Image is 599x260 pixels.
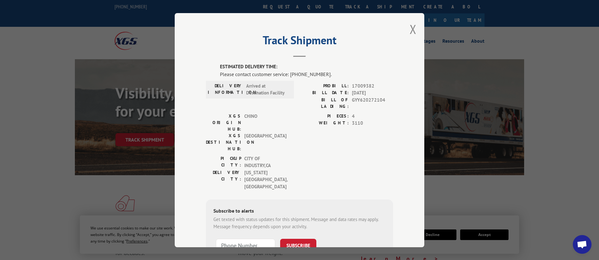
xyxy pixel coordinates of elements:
[206,36,393,48] h2: Track Shipment
[208,82,243,96] label: DELIVERY INFORMATION:
[299,113,349,120] label: PIECES:
[246,82,288,96] span: Arrived at Destination Facility
[206,155,241,169] label: PICKUP CITY:
[352,96,393,109] span: GYY620272104
[206,169,241,190] label: DELIVERY CITY:
[573,235,592,254] a: Open chat
[299,120,349,127] label: WEIGHT:
[352,89,393,97] span: [DATE]
[244,155,286,169] span: CITY OF INDUSTRY , CA
[220,63,393,70] label: ESTIMATED DELIVERY TIME:
[213,216,386,230] div: Get texted with status updates for this shipment. Message and data rates may apply. Message frequ...
[299,89,349,97] label: BILL DATE:
[352,113,393,120] span: 4
[213,207,386,216] div: Subscribe to alerts
[244,169,286,190] span: [US_STATE][GEOGRAPHIC_DATA] , [GEOGRAPHIC_DATA]
[206,113,241,132] label: XGS ORIGIN HUB:
[206,132,241,152] label: XGS DESTINATION HUB:
[280,239,316,252] button: SUBSCRIBE
[220,70,393,78] div: Please contact customer service: [PHONE_NUMBER].
[352,120,393,127] span: 3110
[216,239,275,252] input: Phone Number
[244,113,286,132] span: CHINO
[244,132,286,152] span: [GEOGRAPHIC_DATA]
[352,82,393,89] span: 17009382
[410,21,416,37] button: Close modal
[299,96,349,109] label: BILL OF LADING:
[299,82,349,89] label: PROBILL:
